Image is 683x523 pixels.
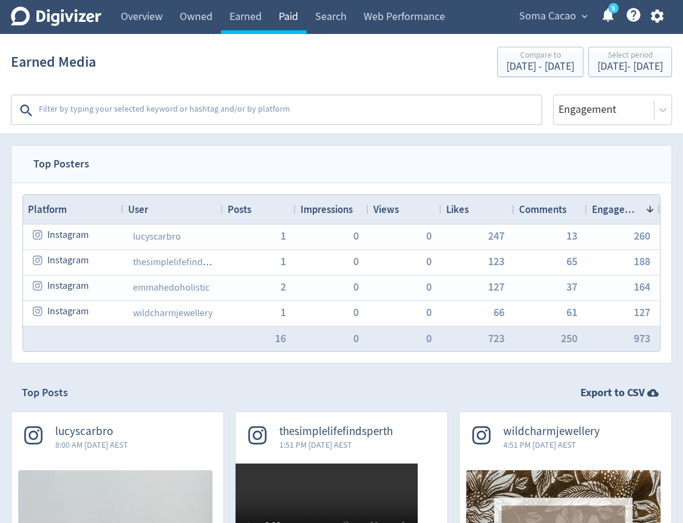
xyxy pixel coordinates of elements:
[426,282,432,292] button: 0
[11,42,96,81] h1: Earned Media
[426,307,432,318] button: 0
[280,231,286,241] button: 1
[55,425,128,439] span: lucyscarbro
[566,231,577,241] button: 13
[634,256,650,267] button: 188
[634,282,650,292] button: 164
[353,307,359,318] button: 0
[128,203,148,216] span: User
[592,203,641,216] span: Engagement
[353,231,359,241] button: 0
[497,47,583,77] button: Compare to[DATE] - [DATE]
[506,61,574,72] div: [DATE] - [DATE]
[228,203,251,216] span: Posts
[133,256,229,268] a: thesimplelifefindsperth
[503,439,600,451] span: 4:51 PM [DATE] AEST
[279,439,393,451] span: 1:51 PM [DATE] AEST
[47,300,89,323] span: Instagram
[503,425,600,439] span: wildcharmjewellery
[612,4,615,13] text: 5
[426,231,432,241] button: 0
[634,333,650,344] button: 973
[353,333,359,344] button: 0
[47,223,89,247] span: Instagram
[28,203,67,216] span: Platform
[353,282,359,292] button: 0
[634,231,650,241] button: 260
[22,385,68,400] h2: Top Posts
[488,231,505,241] button: 247
[280,256,286,267] button: 1
[566,282,577,292] button: 37
[566,307,577,318] button: 61
[519,7,576,26] span: Soma Cacao
[580,385,645,400] strong: Export to CSV
[279,425,393,439] span: thesimplelifefindsperth
[488,256,505,267] button: 123
[561,333,577,344] button: 250
[519,203,566,216] span: Comments
[488,282,505,292] button: 127
[426,256,432,267] button: 0
[373,203,399,216] span: Views
[515,7,591,26] button: Soma Cacao
[506,51,574,61] div: Compare to
[608,3,619,13] a: 5
[488,333,505,344] button: 723
[55,439,128,451] span: 8:00 AM [DATE] AEST
[597,61,663,72] div: [DATE] - [DATE]
[33,306,44,317] svg: instagram
[353,256,359,267] button: 0
[133,231,181,243] a: lucyscarbro
[133,307,212,319] a: wildcharmjewellery
[33,280,44,291] svg: instagram
[597,51,663,61] div: Select period
[47,274,89,298] span: Instagram
[494,307,505,318] span: 66
[33,229,44,240] svg: instagram
[566,256,577,267] button: 65
[301,203,353,216] span: Impressions
[133,282,209,294] a: emmahedoholistic
[579,11,590,22] span: expand_more
[446,203,469,216] span: Likes
[33,255,44,266] svg: instagram
[47,249,89,272] span: Instagram
[280,282,286,292] button: 2
[280,307,286,318] button: 1
[426,333,432,344] button: 0
[634,307,650,318] button: 127
[22,146,100,183] span: Top Posters
[275,333,286,344] button: 16
[588,47,672,77] button: Select period[DATE]- [DATE]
